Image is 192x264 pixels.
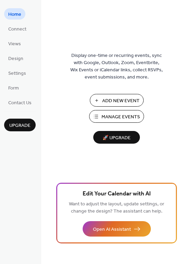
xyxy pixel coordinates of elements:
[4,119,36,131] button: Upgrade
[83,189,151,199] span: Edit Your Calendar with AI
[83,221,151,237] button: Open AI Assistant
[4,38,25,49] a: Views
[4,97,36,108] a: Contact Us
[97,133,136,143] span: 🚀 Upgrade
[4,82,23,93] a: Form
[89,110,144,123] button: Manage Events
[8,85,19,92] span: Form
[93,226,131,233] span: Open AI Assistant
[93,131,140,144] button: 🚀 Upgrade
[102,97,140,105] span: Add New Event
[70,52,163,81] span: Display one-time or recurring events, sync with Google, Outlook, Zoom, Eventbrite, Wix Events or ...
[69,200,164,216] span: Want to adjust the layout, update settings, or change the design? The assistant can help.
[101,113,140,121] span: Manage Events
[4,67,30,79] a: Settings
[8,26,26,33] span: Connect
[9,122,31,129] span: Upgrade
[8,99,32,107] span: Contact Us
[8,55,23,62] span: Design
[4,23,31,34] a: Connect
[8,40,21,48] span: Views
[8,11,21,18] span: Home
[4,52,27,64] a: Design
[8,70,26,77] span: Settings
[90,94,144,107] button: Add New Event
[4,8,25,20] a: Home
